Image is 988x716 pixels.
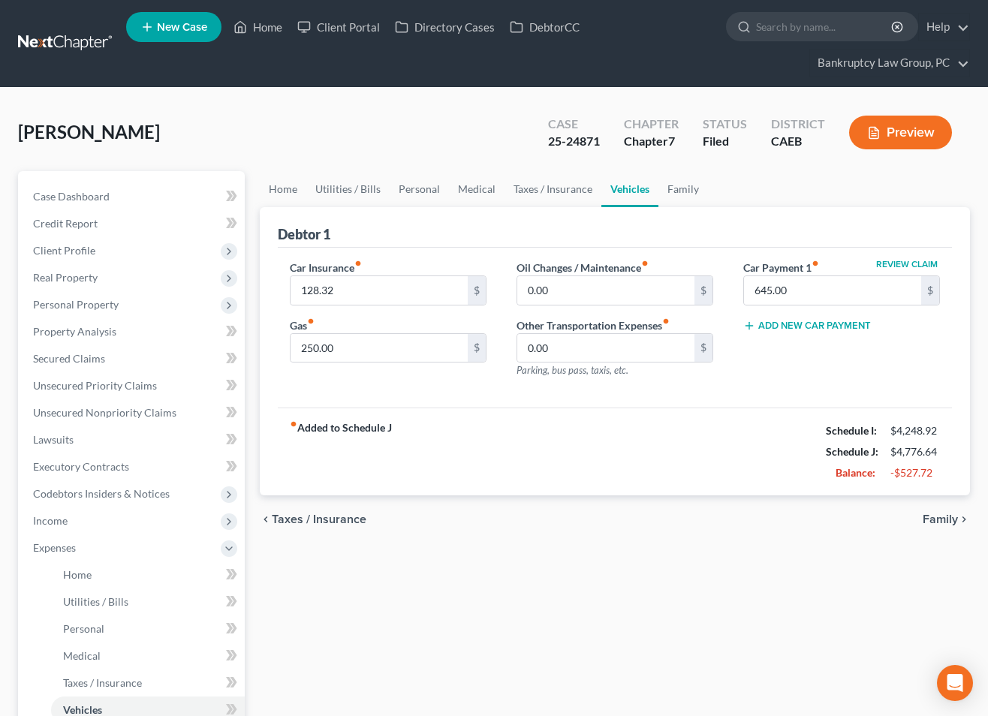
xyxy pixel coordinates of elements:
[51,588,245,615] a: Utilities / Bills
[157,22,207,33] span: New Case
[260,513,366,525] button: chevron_left Taxes / Insurance
[33,379,157,392] span: Unsecured Priority Claims
[703,133,747,150] div: Filed
[290,14,387,41] a: Client Portal
[307,317,315,325] i: fiber_manual_record
[290,317,315,333] label: Gas
[291,276,468,305] input: --
[449,171,505,207] a: Medical
[306,171,390,207] a: Utilities / Bills
[33,190,110,203] span: Case Dashboard
[63,676,142,689] span: Taxes / Insurance
[33,244,95,257] span: Client Profile
[33,514,68,527] span: Income
[387,14,502,41] a: Directory Cases
[890,423,940,438] div: $4,248.92
[771,133,825,150] div: CAEB
[694,276,712,305] div: $
[756,13,893,41] input: Search by name...
[21,426,245,453] a: Lawsuits
[33,271,98,284] span: Real Property
[33,217,98,230] span: Credit Report
[278,225,330,243] div: Debtor 1
[923,513,970,525] button: Family chevron_right
[548,133,600,150] div: 25-24871
[33,460,129,473] span: Executory Contracts
[33,406,176,419] span: Unsecured Nonpriority Claims
[919,14,969,41] a: Help
[291,334,468,363] input: --
[21,183,245,210] a: Case Dashboard
[290,420,392,483] strong: Added to Schedule J
[923,513,958,525] span: Family
[502,14,587,41] a: DebtorCC
[874,260,940,269] button: Review Claim
[290,260,362,275] label: Car Insurance
[836,466,875,479] strong: Balance:
[890,444,940,459] div: $4,776.64
[51,615,245,642] a: Personal
[33,433,74,446] span: Lawsuits
[260,171,306,207] a: Home
[272,513,366,525] span: Taxes / Insurance
[958,513,970,525] i: chevron_right
[33,541,76,554] span: Expenses
[33,487,170,500] span: Codebtors Insiders & Notices
[517,334,694,363] input: --
[21,399,245,426] a: Unsecured Nonpriority Claims
[33,325,116,338] span: Property Analysis
[601,171,658,207] a: Vehicles
[21,318,245,345] a: Property Analysis
[810,50,969,77] a: Bankruptcy Law Group, PC
[890,465,940,480] div: -$527.72
[505,171,601,207] a: Taxes / Insurance
[21,345,245,372] a: Secured Claims
[517,276,694,305] input: --
[937,665,973,701] div: Open Intercom Messenger
[743,260,819,275] label: Car Payment 1
[21,372,245,399] a: Unsecured Priority Claims
[662,317,670,325] i: fiber_manual_record
[703,116,747,133] div: Status
[744,276,921,305] input: --
[743,320,871,332] button: Add New Car Payment
[517,260,649,275] label: Oil Changes / Maintenance
[468,276,486,305] div: $
[812,260,819,267] i: fiber_manual_record
[21,210,245,237] a: Credit Report
[18,121,160,143] span: [PERSON_NAME]
[33,352,105,365] span: Secured Claims
[51,669,245,696] a: Taxes / Insurance
[63,649,101,662] span: Medical
[63,595,128,608] span: Utilities / Bills
[624,116,679,133] div: Chapter
[517,317,670,333] label: Other Transportation Expenses
[826,445,878,458] strong: Schedule J:
[826,424,877,437] strong: Schedule I:
[63,703,102,716] span: Vehicles
[771,116,825,133] div: District
[849,116,952,149] button: Preview
[51,642,245,669] a: Medical
[21,453,245,480] a: Executory Contracts
[658,171,708,207] a: Family
[354,260,362,267] i: fiber_manual_record
[548,116,600,133] div: Case
[260,513,272,525] i: chevron_left
[624,133,679,150] div: Chapter
[390,171,449,207] a: Personal
[63,568,92,581] span: Home
[33,298,119,311] span: Personal Property
[641,260,649,267] i: fiber_manual_record
[668,134,675,148] span: 7
[694,334,712,363] div: $
[63,622,104,635] span: Personal
[517,364,628,376] span: Parking, bus pass, taxis, etc.
[468,334,486,363] div: $
[51,561,245,588] a: Home
[226,14,290,41] a: Home
[921,276,939,305] div: $
[290,420,297,428] i: fiber_manual_record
